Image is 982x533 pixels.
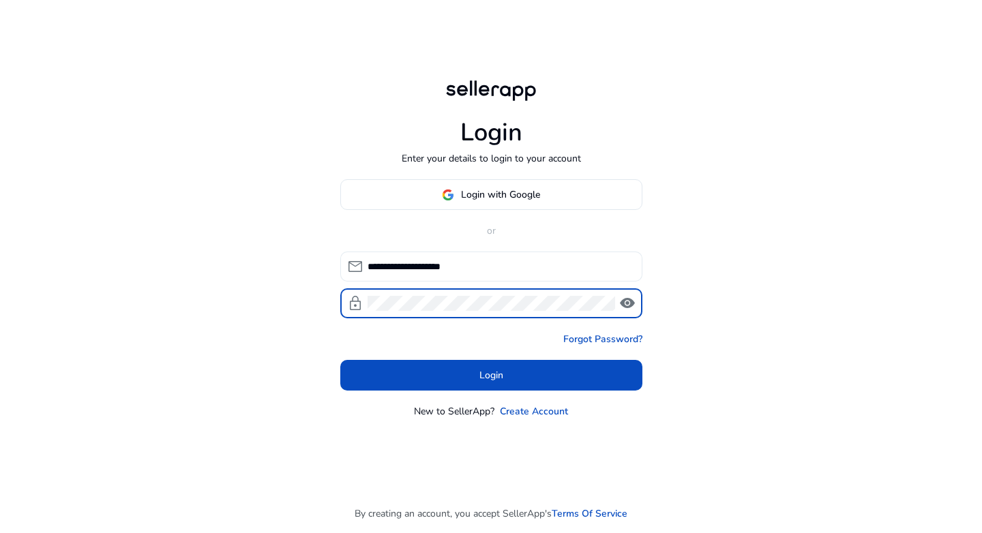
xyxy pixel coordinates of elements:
p: New to SellerApp? [414,404,494,418]
a: Create Account [500,404,568,418]
span: Login with Google [461,187,540,202]
span: lock [347,295,363,311]
button: Login [340,360,642,391]
a: Terms Of Service [552,506,627,521]
span: Login [479,368,503,382]
h1: Login [460,118,522,147]
img: google-logo.svg [442,189,454,201]
span: visibility [619,295,636,311]
button: Login with Google [340,179,642,210]
a: Forgot Password? [563,332,642,346]
p: or [340,224,642,238]
span: mail [347,258,363,275]
p: Enter your details to login to your account [402,151,581,166]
